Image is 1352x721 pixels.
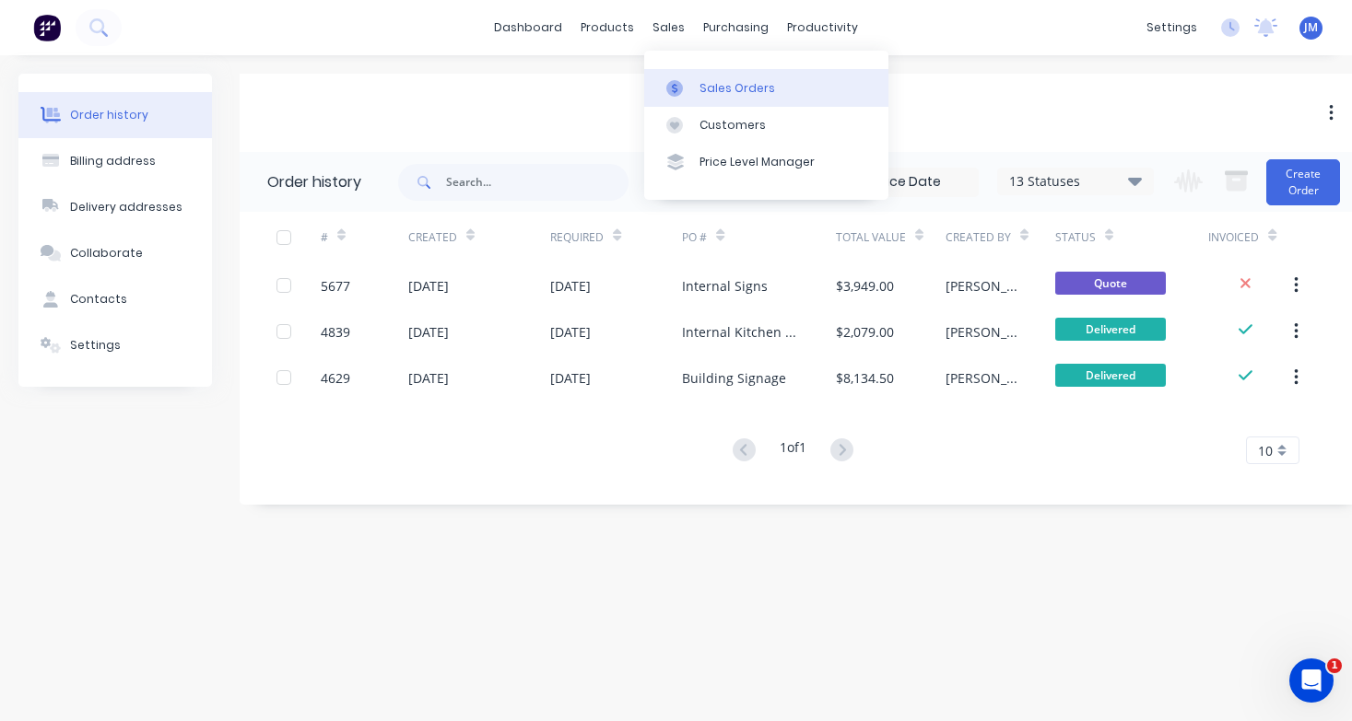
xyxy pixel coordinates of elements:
[1055,318,1166,341] span: Delivered
[550,368,591,388] div: [DATE]
[946,212,1055,262] div: Created By
[550,276,591,296] div: [DATE]
[446,164,629,201] input: Search...
[780,437,806,464] div: 1 of 1
[408,212,551,262] div: Created
[946,276,1018,296] div: [PERSON_NAME]
[70,337,121,354] div: Settings
[682,212,836,262] div: PO #
[644,144,888,180] a: Price Level Manager
[18,230,212,276] button: Collaborate
[18,184,212,230] button: Delivery addresses
[1055,229,1096,246] div: Status
[836,276,894,296] div: $3,949.00
[700,154,815,170] div: Price Level Manager
[1258,441,1273,460] span: 10
[1208,229,1259,246] div: Invoiced
[836,212,946,262] div: Total Value
[321,368,350,388] div: 4629
[321,276,350,296] div: 5677
[408,322,449,342] div: [DATE]
[18,276,212,322] button: Contacts
[700,117,766,134] div: Customers
[408,276,449,296] div: [DATE]
[571,14,643,41] div: products
[823,169,978,196] input: Invoice Date
[836,229,906,246] div: Total Value
[1289,658,1334,703] iframe: Intercom live chat
[485,14,571,41] a: dashboard
[321,229,328,246] div: #
[700,80,775,97] div: Sales Orders
[1266,159,1340,205] button: Create Order
[18,138,212,184] button: Billing address
[682,276,768,296] div: Internal Signs
[1055,212,1209,262] div: Status
[644,107,888,144] a: Customers
[998,171,1153,192] div: 13 Statuses
[682,368,786,388] div: Building Signage
[643,14,694,41] div: sales
[70,245,143,262] div: Collaborate
[18,92,212,138] button: Order history
[1327,658,1342,673] span: 1
[321,212,408,262] div: #
[550,212,682,262] div: Required
[1208,212,1296,262] div: Invoiced
[836,322,894,342] div: $2,079.00
[946,229,1011,246] div: Created By
[946,368,1018,388] div: [PERSON_NAME]
[682,229,707,246] div: PO #
[1137,14,1206,41] div: settings
[1304,19,1318,36] span: JM
[550,229,604,246] div: Required
[321,322,350,342] div: 4839
[682,322,799,342] div: Internal Kitchen Sign
[408,229,457,246] div: Created
[550,322,591,342] div: [DATE]
[18,322,212,368] button: Settings
[836,368,894,388] div: $8,134.50
[644,69,888,106] a: Sales Orders
[70,107,148,123] div: Order history
[408,368,449,388] div: [DATE]
[1055,364,1166,387] span: Delivered
[70,291,127,308] div: Contacts
[33,14,61,41] img: Factory
[694,14,778,41] div: purchasing
[946,322,1018,342] div: [PERSON_NAME]
[1055,272,1166,295] span: Quote
[267,171,361,193] div: Order history
[70,153,156,169] div: Billing address
[70,199,182,215] div: Delivery addresses
[778,14,867,41] div: productivity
